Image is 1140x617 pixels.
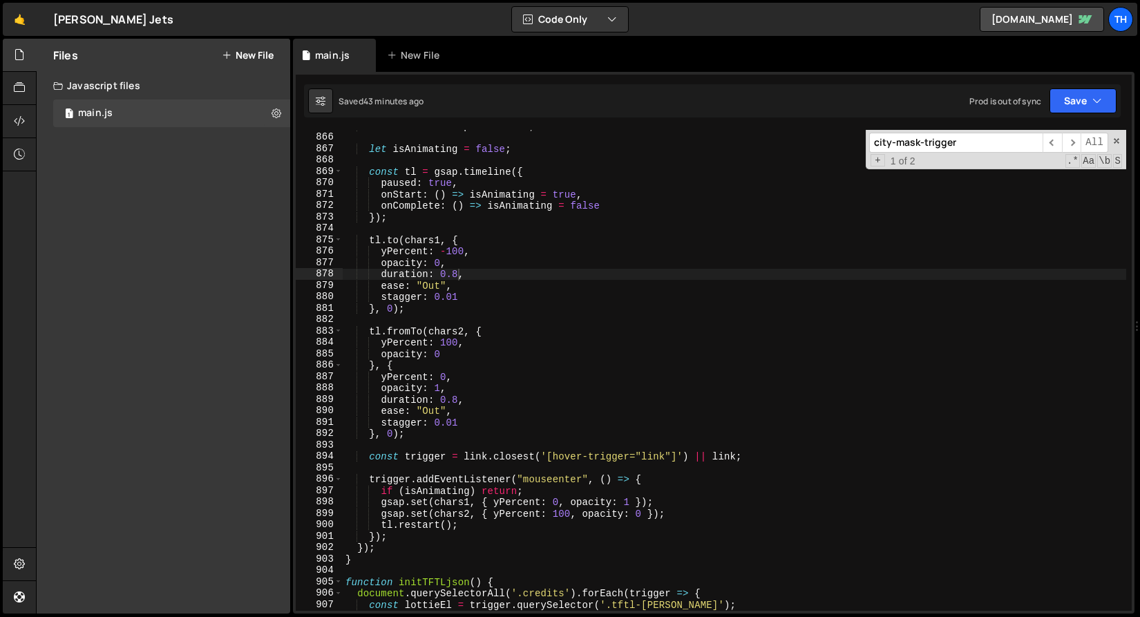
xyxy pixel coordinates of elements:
div: 870 [296,177,343,189]
div: 877 [296,257,343,269]
div: 878 [296,268,343,280]
div: 899 [296,508,343,520]
div: main.js [315,48,350,62]
button: Code Only [512,7,628,32]
div: [PERSON_NAME] Jets [53,11,173,28]
div: 871 [296,189,343,200]
div: 880 [296,291,343,303]
div: 889 [296,394,343,406]
div: 891 [296,417,343,428]
div: 887 [296,371,343,383]
button: New File [222,50,274,61]
div: 898 [296,496,343,508]
div: 883 [296,325,343,337]
div: New File [387,48,445,62]
div: 907 [296,599,343,611]
div: 896 [296,473,343,485]
div: 875 [296,234,343,246]
div: 888 [296,382,343,394]
div: 876 [296,245,343,257]
div: 892 [296,428,343,439]
span: Toggle Replace mode [871,154,885,167]
span: RegExp Search [1065,154,1080,168]
div: 881 [296,303,343,314]
input: Search for [869,133,1043,153]
div: 905 [296,576,343,588]
div: 893 [296,439,343,451]
span: CaseSensitive Search [1081,154,1096,168]
div: 869 [296,166,343,178]
div: main.js [78,107,113,120]
div: 886 [296,359,343,371]
div: 867 [296,143,343,155]
div: 872 [296,200,343,211]
div: 873 [296,211,343,223]
span: Alt-Enter [1081,133,1108,153]
a: 🤙 [3,3,37,36]
div: 904 [296,564,343,576]
h2: Files [53,48,78,63]
div: 866 [296,131,343,143]
div: 882 [296,314,343,325]
div: 901 [296,531,343,542]
div: 43 minutes ago [363,95,424,107]
div: 885 [296,348,343,360]
div: 879 [296,280,343,292]
div: 890 [296,405,343,417]
div: Prod is out of sync [969,95,1041,107]
span: Whole Word Search [1097,154,1112,168]
div: 874 [296,222,343,234]
button: Save [1049,88,1117,113]
div: 884 [296,336,343,348]
span: Search In Selection [1113,154,1122,168]
div: 868 [296,154,343,166]
div: 902 [296,542,343,553]
div: 897 [296,485,343,497]
a: Th [1108,7,1133,32]
div: 895 [296,462,343,474]
span: 1 of 2 [885,155,921,167]
div: 906 [296,587,343,599]
div: Saved [339,95,424,107]
a: [DOMAIN_NAME] [980,7,1104,32]
div: Javascript files [37,72,290,99]
span: ​ [1062,133,1081,153]
div: 894 [296,450,343,462]
span: ​ [1043,133,1062,153]
div: 900 [296,519,343,531]
div: 16759/45776.js [53,99,290,127]
span: 1 [65,109,73,120]
div: 903 [296,553,343,565]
